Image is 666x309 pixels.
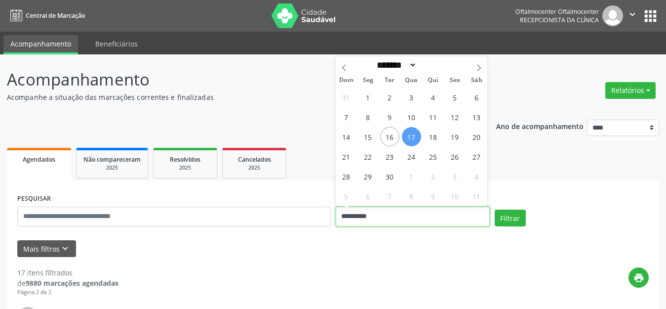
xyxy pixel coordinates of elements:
[495,210,526,226] button: Filtrar
[424,186,443,206] span: Outubro 9, 2025
[402,186,421,206] span: Outubro 8, 2025
[422,77,444,84] span: Qui
[424,88,443,107] span: Setembro 4, 2025
[417,60,449,70] input: Year
[337,167,356,186] span: Setembro 28, 2025
[23,155,55,164] span: Agendados
[466,77,487,84] span: Sáb
[83,155,141,164] span: Não compareceram
[400,77,422,84] span: Qua
[402,147,421,166] span: Setembro 24, 2025
[444,77,466,84] span: Sex
[628,267,649,288] button: print
[358,88,378,107] span: Setembro 1, 2025
[445,147,465,166] span: Setembro 26, 2025
[358,107,378,127] span: Setembro 8, 2025
[633,272,644,283] i: print
[380,88,399,107] span: Setembro 2, 2025
[374,60,417,70] select: Month
[402,127,421,146] span: Setembro 17, 2025
[520,16,599,24] span: Recepcionista da clínica
[380,147,399,166] span: Setembro 23, 2025
[424,167,443,186] span: Outubro 2, 2025
[445,127,465,146] span: Setembro 19, 2025
[467,88,486,107] span: Setembro 6, 2025
[7,92,464,102] p: Acompanhe a situação das marcações correntes e finalizadas
[17,267,118,278] div: 17 itens filtrados
[17,288,118,297] div: Página 2 de 2
[627,9,638,20] i: 
[7,7,85,24] a: Central de Marcação
[357,77,379,84] span: Seg
[402,107,421,127] span: Setembro 10, 2025
[445,107,465,127] span: Setembro 12, 2025
[160,164,210,172] div: 2025
[88,35,145,52] a: Beneficiários
[337,107,356,127] span: Setembro 7, 2025
[424,127,443,146] span: Setembro 18, 2025
[467,186,486,206] span: Outubro 11, 2025
[380,107,399,127] span: Setembro 9, 2025
[445,88,465,107] span: Setembro 5, 2025
[467,107,486,127] span: Setembro 13, 2025
[424,107,443,127] span: Setembro 11, 2025
[337,147,356,166] span: Setembro 21, 2025
[60,243,71,254] i: keyboard_arrow_down
[496,120,584,132] p: Ano de acompanhamento
[605,82,656,99] button: Relatórios
[26,11,85,20] span: Central de Marcação
[337,88,356,107] span: Agosto 31, 2025
[337,186,356,206] span: Outubro 5, 2025
[623,5,642,26] button: 
[358,186,378,206] span: Outubro 6, 2025
[602,5,623,26] img: img
[467,127,486,146] span: Setembro 20, 2025
[402,88,421,107] span: Setembro 3, 2025
[380,186,399,206] span: Outubro 7, 2025
[380,167,399,186] span: Setembro 30, 2025
[7,67,464,92] p: Acompanhamento
[230,164,279,172] div: 2025
[83,164,141,172] div: 2025
[515,7,599,16] div: Oftalmocenter Oftalmocenter
[467,167,486,186] span: Outubro 4, 2025
[336,77,357,84] span: Dom
[17,191,51,207] label: PESQUISAR
[358,127,378,146] span: Setembro 15, 2025
[445,167,465,186] span: Outubro 3, 2025
[379,77,400,84] span: Ter
[380,127,399,146] span: Setembro 16, 2025
[424,147,443,166] span: Setembro 25, 2025
[170,155,200,164] span: Resolvidos
[358,167,378,186] span: Setembro 29, 2025
[445,186,465,206] span: Outubro 10, 2025
[467,147,486,166] span: Setembro 27, 2025
[337,127,356,146] span: Setembro 14, 2025
[17,240,76,258] button: Mais filtroskeyboard_arrow_down
[26,278,118,288] strong: 9880 marcações agendadas
[358,147,378,166] span: Setembro 22, 2025
[402,167,421,186] span: Outubro 1, 2025
[17,278,118,288] div: de
[3,35,78,54] a: Acompanhamento
[238,155,271,164] span: Cancelados
[642,7,659,25] button: apps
